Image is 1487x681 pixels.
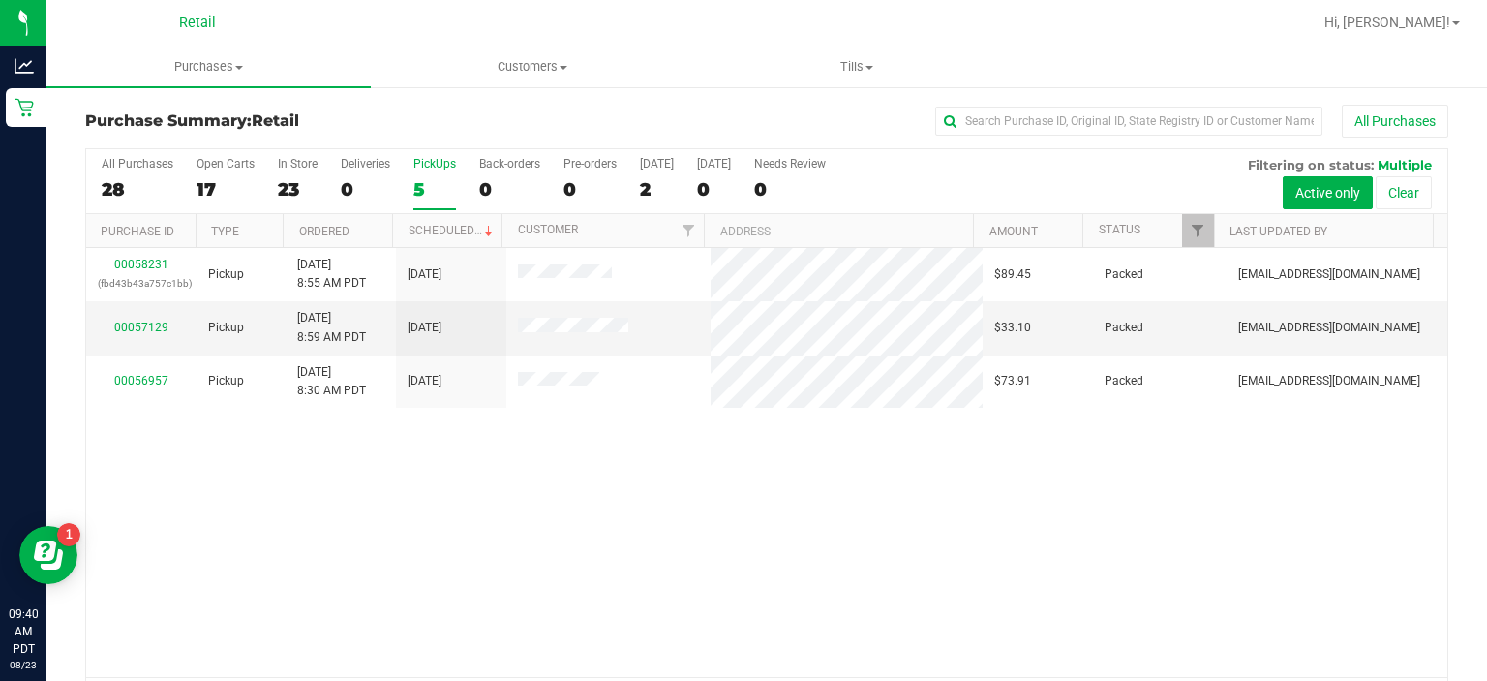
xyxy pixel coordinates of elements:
h3: Purchase Summary: [85,112,539,130]
span: [EMAIL_ADDRESS][DOMAIN_NAME] [1238,265,1420,284]
a: Filter [672,214,704,247]
div: 17 [197,178,255,201]
input: Search Purchase ID, Original ID, State Registry ID or Customer Name... [935,107,1322,136]
inline-svg: Retail [15,98,34,117]
span: Retail [179,15,216,31]
div: Back-orders [479,157,540,170]
inline-svg: Analytics [15,56,34,76]
a: Customers [371,46,695,87]
div: Pre-orders [563,157,617,170]
th: Address [704,214,973,248]
iframe: Resource center unread badge [57,523,80,546]
div: Needs Review [754,157,826,170]
button: All Purchases [1342,105,1448,138]
span: Purchases [46,58,371,76]
span: $73.91 [994,372,1031,390]
div: 23 [278,178,318,201]
span: Tills [696,58,1018,76]
span: [DATE] [408,265,441,284]
a: Scheduled [409,224,497,237]
a: Ordered [299,225,349,238]
span: Packed [1105,372,1143,390]
div: 0 [341,178,390,201]
a: Last Updated By [1229,225,1327,238]
div: [DATE] [640,157,674,170]
a: Customer [518,223,578,236]
span: [DATE] [408,319,441,337]
span: $89.45 [994,265,1031,284]
a: Purchase ID [101,225,174,238]
div: [DATE] [697,157,731,170]
div: Open Carts [197,157,255,170]
span: [EMAIL_ADDRESS][DOMAIN_NAME] [1238,372,1420,390]
a: Amount [989,225,1038,238]
div: 0 [697,178,731,201]
span: [DATE] [408,372,441,390]
div: All Purchases [102,157,173,170]
div: 2 [640,178,674,201]
span: Multiple [1378,157,1432,172]
div: Deliveries [341,157,390,170]
a: 00058231 [114,258,168,271]
a: 00056957 [114,374,168,387]
a: Tills [695,46,1019,87]
iframe: Resource center [19,526,77,584]
span: Pickup [208,319,244,337]
a: Type [211,225,239,238]
a: 00057129 [114,321,168,334]
p: 08/23 [9,658,38,672]
div: 28 [102,178,173,201]
span: Hi, [PERSON_NAME]! [1324,15,1450,30]
div: 0 [563,178,617,201]
span: Retail [252,111,299,130]
button: Active only [1283,176,1373,209]
a: Purchases [46,46,371,87]
span: Customers [372,58,694,76]
span: [DATE] 8:55 AM PDT [297,256,366,293]
span: Filtering on status: [1248,157,1374,172]
span: Pickup [208,265,244,284]
span: [DATE] 8:59 AM PDT [297,309,366,346]
a: Filter [1182,214,1214,247]
span: Packed [1105,265,1143,284]
a: Status [1099,223,1140,236]
span: [EMAIL_ADDRESS][DOMAIN_NAME] [1238,319,1420,337]
div: 0 [754,178,826,201]
div: PickUps [413,157,456,170]
span: $33.10 [994,319,1031,337]
div: 5 [413,178,456,201]
button: Clear [1376,176,1432,209]
p: (fbd43b43a757c1bb) [98,274,185,293]
p: 09:40 AM PDT [9,605,38,658]
span: [DATE] 8:30 AM PDT [297,363,366,400]
div: 0 [479,178,540,201]
span: Packed [1105,319,1143,337]
span: Pickup [208,372,244,390]
div: In Store [278,157,318,170]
